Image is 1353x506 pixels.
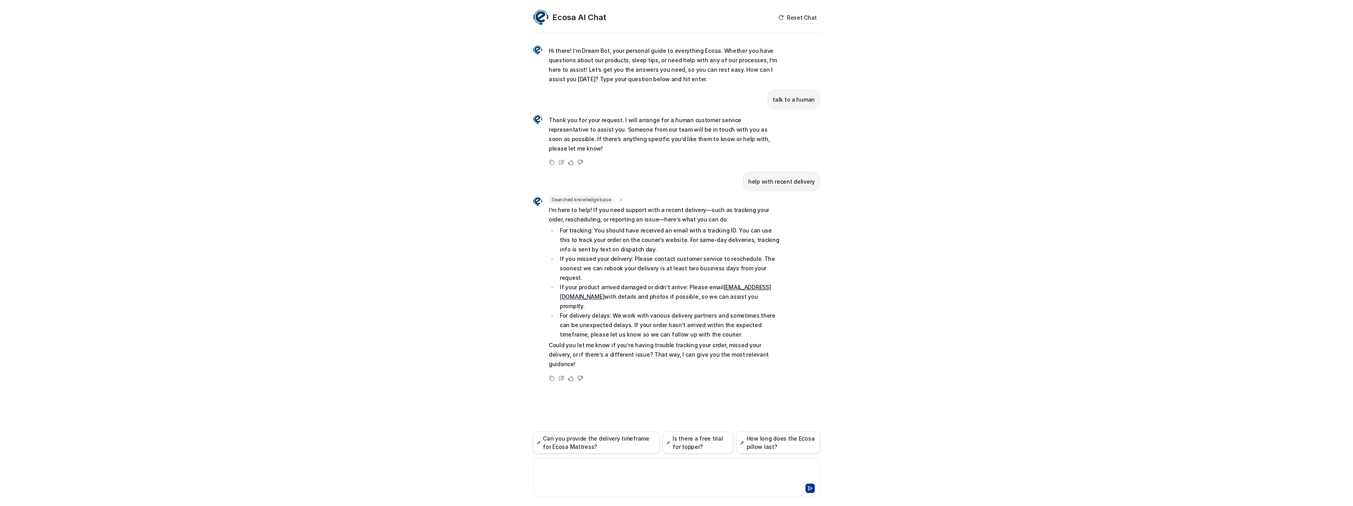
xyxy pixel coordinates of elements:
a: [EMAIL_ADDRESS][DOMAIN_NAME] [560,284,771,300]
span: Searched knowledge base [549,196,613,204]
img: Widget [533,45,542,55]
h2: Ecosa AI Chat [553,12,606,23]
button: Reset Chat [776,12,820,23]
img: Widget [533,9,549,25]
p: help with recent delivery [748,177,815,186]
button: Is there a free trial for topper? [663,432,733,454]
li: If you missed your delivery: Please contact customer service to reschedule. The soonest we can re... [557,254,779,283]
img: Widget [533,197,542,206]
li: For delivery delays: We work with various delivery partners and sometimes there can be unexpected... [557,311,779,339]
p: talk to a human [773,95,815,104]
img: Widget [533,115,542,124]
p: Thank you for your request. I will arrange for a human customer service representative to assist ... [549,115,779,153]
p: I’m here to help! If you need support with a recent delivery—such as tracking your order, resched... [549,205,779,224]
p: Could you let me know if you’re having trouble tracking your order, missed your delivery, or if t... [549,340,779,369]
p: Hi there! I’m Dream Bot, your personal guide to everything Ecosa. Whether you have questions abou... [549,46,779,84]
button: How long does the Ecosa pillow last? [736,432,820,454]
li: If your product arrived damaged or didn’t arrive: Please email with details and photos if possibl... [557,283,779,311]
button: Can you provide the delivery timeframe for Ecosa Mattress? [533,432,660,454]
li: For tracking: You should have received an email with a tracking ID. You can use this to track you... [557,226,779,254]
